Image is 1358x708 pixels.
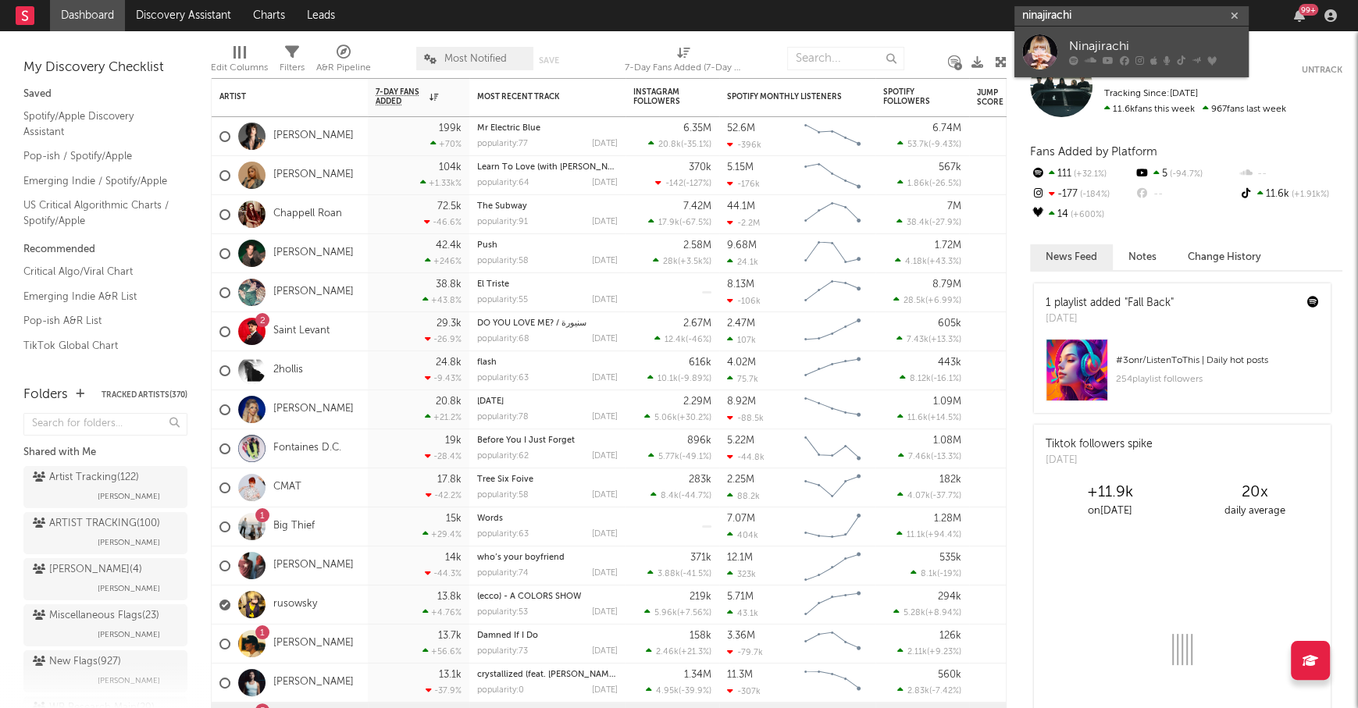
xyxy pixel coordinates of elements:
div: -9.43 % [425,373,462,383]
div: 73.6 [977,400,1039,419]
div: -177 [1030,184,1134,205]
div: 616k [689,358,711,368]
span: +1.91k % [1289,190,1329,199]
div: 567k [939,162,961,173]
a: Fontaines D.C. [273,442,341,455]
div: 2.58M [683,240,711,251]
a: Artist Tracking(122)[PERSON_NAME] [23,466,187,508]
div: 63.3 [977,518,1039,536]
span: -46 % [688,336,709,344]
div: ( ) [653,256,711,266]
div: Spotify Followers [883,87,938,106]
a: Before You I Just Forget [477,436,575,445]
div: -88.5k [727,413,764,423]
button: Tracked Artists(370) [102,391,187,399]
span: 4.18k [905,258,927,266]
a: Emerging Indie A&R List [23,288,172,305]
div: ( ) [650,490,711,500]
a: Pop-ish A&R List [23,312,172,329]
div: ( ) [648,217,711,227]
a: Chappell Roan [273,208,342,221]
div: [DATE] [592,179,618,187]
a: Emerging Indie / Spotify/Apple [23,173,172,190]
a: Spotify/Apple Discovery Assistant [23,108,172,140]
a: ARTIST TRACKING(100)[PERSON_NAME] [23,512,187,554]
span: 7.43k [907,336,929,344]
div: popularity: 68 [477,335,529,343]
div: Filters [280,59,305,77]
div: -26.9 % [425,334,462,344]
a: [PERSON_NAME] [273,169,354,182]
div: DO YOU LOVE ME? / سنيورة [477,319,618,328]
div: Learn To Love (with Dean Lewis) [477,163,618,172]
a: who’s your boyfriend [477,553,565,562]
div: ( ) [893,295,961,305]
span: 10.1k [658,375,678,383]
span: Tracking Since: [DATE] [1104,89,1198,98]
span: 28k [663,258,678,266]
div: Recommended [23,240,187,259]
a: Saint Levant [273,325,330,338]
span: 11.1k [907,531,925,539]
div: ( ) [896,334,961,344]
div: [DATE] [592,491,618,500]
a: [PERSON_NAME] [273,130,354,143]
div: [DATE] [592,452,618,461]
div: 2.47M [727,318,755,329]
div: 20 x [1182,483,1327,502]
div: 44.1M [727,201,755,212]
div: 5.22M [727,436,754,446]
a: [PERSON_NAME] [273,676,354,689]
div: 8.79M [932,279,961,290]
a: #3onr/ListenToThis | Daily hot posts254playlist followers [1034,339,1331,413]
span: -94.7 % [1167,170,1202,179]
div: 4.02M [727,358,756,368]
div: ( ) [897,412,961,422]
span: [PERSON_NAME] [98,533,160,552]
div: 20.8k [436,397,462,407]
div: 605k [938,318,961,329]
span: -49.1 % [682,453,709,461]
div: 99 + [1299,4,1318,16]
div: [DATE] [592,335,618,343]
div: who’s your boyfriend [477,553,618,562]
span: 8.4k [661,492,679,500]
span: -127 % [686,180,709,188]
span: -26.5 % [932,180,959,188]
div: popularity: 63 [477,530,529,539]
button: Untrack [1302,62,1342,78]
a: Learn To Love (with [PERSON_NAME]) [477,163,630,172]
div: 12.1M [727,553,753,563]
div: +43.8 % [422,295,462,305]
div: Artist Tracking ( 122 ) [33,468,139,487]
div: 896k [687,436,711,446]
div: 6 Months Later [477,397,618,406]
div: 14 [1030,205,1134,225]
div: 8.13M [727,279,754,290]
div: +29.4 % [422,529,462,539]
div: +21.2 % [425,412,462,422]
a: Critical Algo/Viral Chart [23,263,172,280]
span: 7.46k [908,453,931,461]
span: [PERSON_NAME] [98,487,160,506]
div: 535k [939,553,961,563]
a: [PERSON_NAME] [273,286,354,299]
div: 111 [1030,164,1134,184]
div: 107k [727,335,756,345]
span: +32.1 % [1071,170,1107,179]
span: 17.9k [658,219,679,227]
div: popularity: 62 [477,452,529,461]
div: 75.7k [727,374,758,384]
span: -16.1 % [933,375,959,383]
svg: Chart title [797,546,868,585]
span: 20.8k [658,141,681,149]
div: 52.5 [977,244,1039,263]
a: [PERSON_NAME] [273,559,354,572]
span: 1.86k [907,180,929,188]
div: Filters [280,39,305,84]
div: +70 % [430,139,462,149]
div: 88.2k [727,491,760,501]
div: popularity: 63 [477,374,529,382]
div: -46.6 % [424,217,462,227]
div: 7M [947,201,961,212]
